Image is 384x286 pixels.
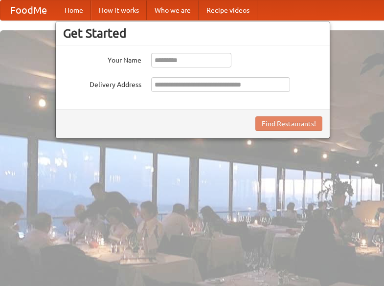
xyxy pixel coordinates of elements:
[0,0,57,20] a: FoodMe
[255,116,322,131] button: Find Restaurants!
[63,77,141,89] label: Delivery Address
[199,0,257,20] a: Recipe videos
[147,0,199,20] a: Who we are
[63,53,141,65] label: Your Name
[91,0,147,20] a: How it works
[57,0,91,20] a: Home
[63,26,322,41] h3: Get Started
